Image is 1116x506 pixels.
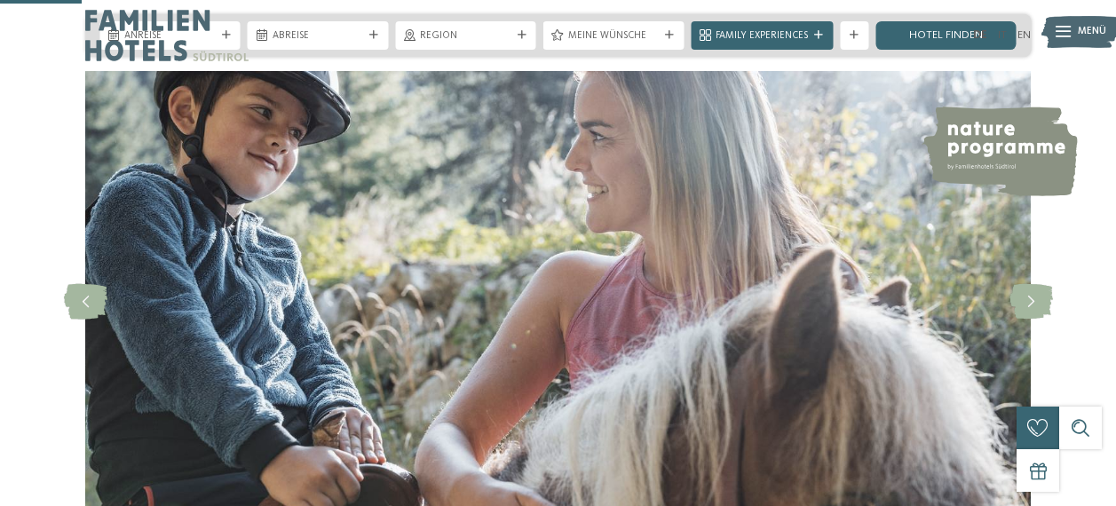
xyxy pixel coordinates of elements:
[998,29,1007,41] a: IT
[922,107,1078,196] img: nature programme by Familienhotels Südtirol
[1017,29,1031,41] a: EN
[973,29,987,41] a: DE
[1078,25,1106,39] span: Menü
